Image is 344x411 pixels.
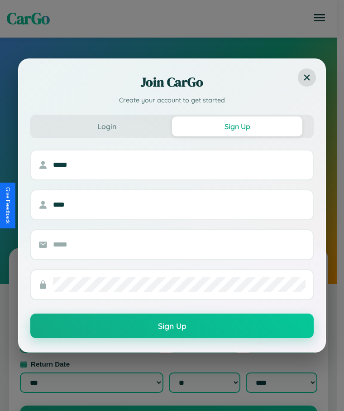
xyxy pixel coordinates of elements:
button: Sign Up [30,314,314,338]
div: Give Feedback [5,187,11,224]
h2: Join CarGo [30,73,314,91]
p: Create your account to get started [30,96,314,106]
button: Login [42,116,172,136]
button: Sign Up [172,116,302,136]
